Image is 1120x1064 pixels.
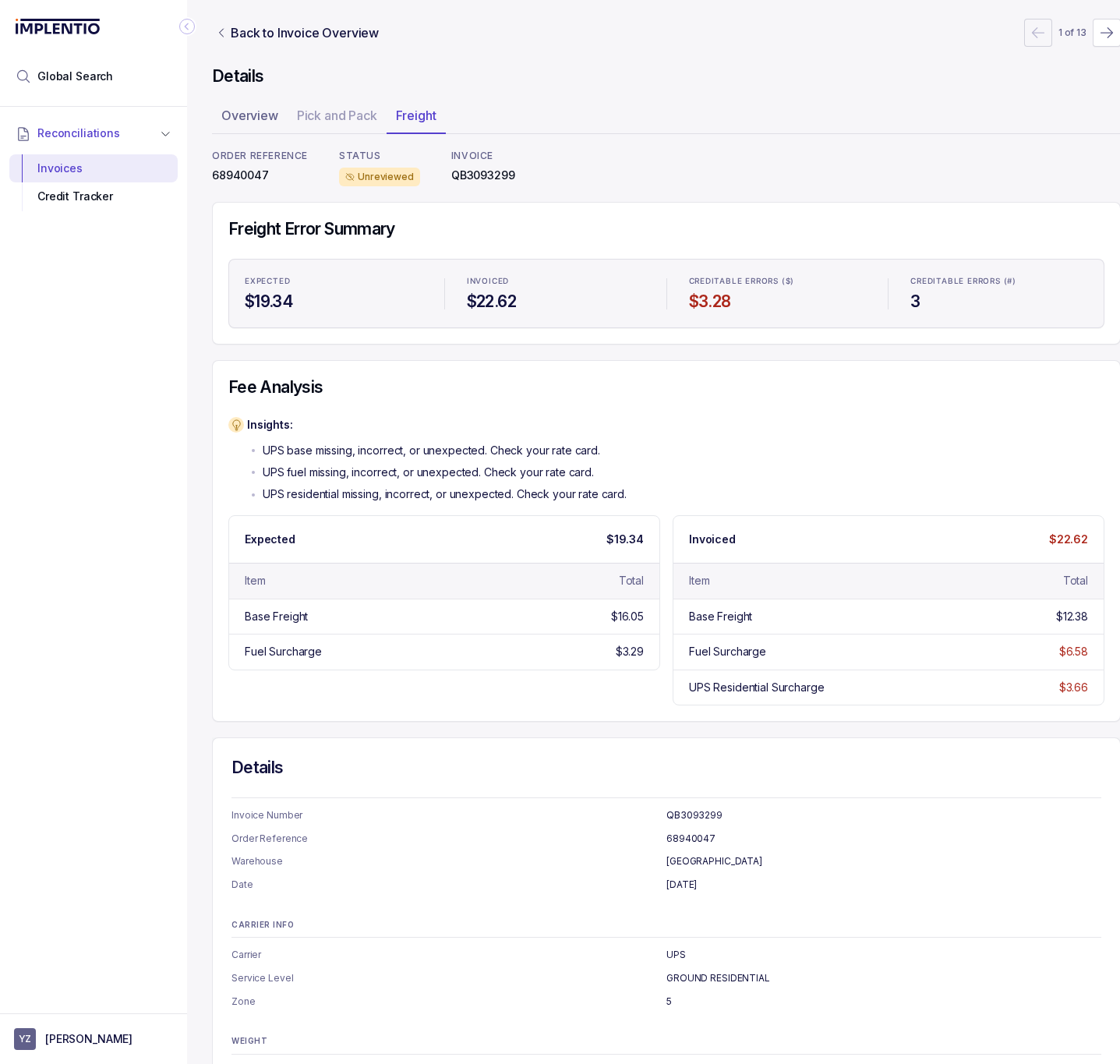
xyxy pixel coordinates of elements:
[228,218,1104,240] h4: Freight Error Summary
[231,947,1101,1009] ul: Information Summary
[231,831,666,847] p: Order Reference
[14,1028,173,1050] button: User initials[PERSON_NAME]
[45,1031,132,1047] p: [PERSON_NAME]
[611,609,644,624] div: $16.05
[37,125,120,141] span: Reconciliations
[606,532,644,547] p: $19.34
[680,266,876,322] li: Statistic Creditable Errors ($)
[387,103,446,134] li: Tab Freight
[247,417,627,433] p: Insights:
[689,644,766,659] div: Fuel Surcharge
[231,877,666,893] p: Date
[1056,609,1088,624] div: $12.38
[1059,680,1088,695] div: $3.66
[689,277,795,286] p: Creditable Errors ($)
[231,1037,1101,1046] p: WEIGHT
[245,609,308,624] div: Base Freight
[339,168,420,186] div: Unreviewed
[231,921,1101,930] p: CARRIER INFO
[396,106,436,125] p: Freight
[245,532,295,547] p: Expected
[231,757,1101,779] h4: Details
[1049,532,1088,547] p: $22.62
[245,573,265,589] div: Item
[619,573,644,589] div: Total
[666,947,1101,963] p: UPS
[245,277,290,286] p: Expected
[666,808,1101,823] p: QB3093299
[37,69,113,84] span: Global Search
[666,854,1101,869] p: [GEOGRAPHIC_DATA]
[467,277,509,286] p: Invoiced
[451,150,515,162] p: INVOICE
[245,644,322,659] div: Fuel Surcharge
[235,266,432,322] li: Statistic Expected
[231,970,666,986] p: Service Level
[339,150,420,162] p: STATUS
[467,291,645,313] h4: $22.62
[263,443,600,458] p: UPS base missing, incorrect, or unexpected. Check your rate card.
[901,266,1097,322] li: Statistic Creditable Errors (#)
[666,970,1101,986] p: GROUND RESIDENTIAL
[231,23,379,42] p: Back to Invoice Overview
[263,486,627,502] p: UPS residential missing, incorrect, or unexpected. Check your rate card.
[231,854,666,869] p: Warehouse
[689,573,709,589] div: Item
[666,831,1101,847] p: 68940047
[245,291,422,313] h4: $19.34
[616,644,644,659] div: $3.29
[22,182,165,210] div: Credit Tracker
[451,168,515,183] p: QB3093299
[689,609,752,624] div: Base Freight
[228,376,1104,398] h4: Fee Analysis
[666,877,1101,893] p: [DATE]
[231,947,666,963] p: Carrier
[689,532,736,547] p: Invoiced
[231,808,666,823] p: Invoice Number
[689,680,825,695] div: UPS Residential Surcharge
[9,116,178,150] button: Reconciliations
[228,259,1104,329] ul: Statistic Highlights
[231,808,1101,893] ul: Information Summary
[666,994,1101,1009] p: 5
[910,291,1088,313] h4: 3
[212,103,288,134] li: Tab Overview
[263,465,594,480] p: UPS fuel missing, incorrect, or unexpected. Check your rate card.
[178,17,196,36] div: Collapse Icon
[212,23,382,42] a: Link Back to Invoice Overview
[689,291,867,313] h4: $3.28
[9,151,178,214] div: Reconciliations
[212,168,308,183] p: 68940047
[1059,644,1088,659] div: $6.58
[14,1028,36,1050] span: User initials
[458,266,654,322] li: Statistic Invoiced
[231,994,666,1009] p: Zone
[22,154,165,182] div: Invoices
[910,277,1016,286] p: Creditable Errors (#)
[221,106,278,125] p: Overview
[212,150,308,162] p: ORDER REFERENCE
[1058,25,1086,41] p: 1 of 13
[1063,573,1088,589] div: Total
